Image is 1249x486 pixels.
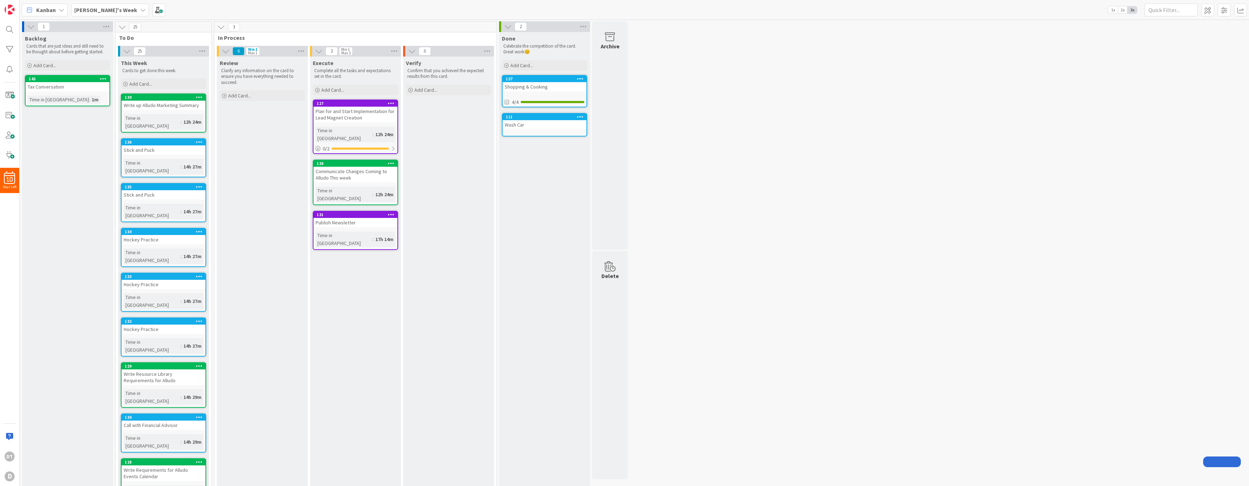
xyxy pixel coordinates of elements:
span: Verify [406,59,421,66]
span: : [372,191,374,198]
span: 4/4 [512,98,519,106]
input: Quick Filter... [1145,4,1198,16]
div: 128 [125,460,205,465]
div: 134 [122,229,205,235]
div: 14h 27m [182,297,203,305]
a: 145Tax ConversationTime in [GEOGRAPHIC_DATA]:1m [25,75,110,106]
div: 12h 24m [374,130,395,138]
span: 2 [515,22,527,31]
p: Celebrate the competition of the card. Great work [503,43,586,55]
span: : [181,438,182,446]
div: 111Wash Car [503,114,586,129]
div: 131 [313,212,397,218]
span: 0 / 2 [323,145,329,153]
span: Add Card... [33,62,56,69]
a: 132Hockey PracticeTime in [GEOGRAPHIC_DATA]:14h 27m [121,317,206,357]
span: : [89,96,90,103]
span: : [372,130,374,138]
p: Cards to get done this week. [122,68,205,74]
a: 130Call with Financial AdvisorTime in [GEOGRAPHIC_DATA]:14h 29m [121,413,206,453]
div: 127Plan for and Start Implementation for Lead Magnet Creation [313,100,397,122]
div: 135 [122,184,205,190]
div: Time in [GEOGRAPHIC_DATA] [124,434,181,450]
div: Archive [601,42,620,50]
b: [PERSON_NAME]'s Week [74,6,137,14]
div: 132Hockey Practice [122,318,205,334]
span: Execute [313,59,333,66]
span: To Do [119,34,203,41]
div: 139 [125,95,205,100]
div: 14h 29m [182,438,203,446]
span: : [372,235,374,243]
div: 133 [125,274,205,279]
span: : [181,163,182,171]
p: Complete all the tasks and expectations set in the card. [314,68,397,80]
div: Tax Conversation [26,82,109,91]
div: 136Stick and Puck [122,139,205,155]
div: 131 [317,212,397,217]
div: 127 [313,100,397,107]
span: 10 [7,177,13,182]
div: 134Hockey Practice [122,229,205,244]
div: 130 [122,414,205,421]
span: 0 [419,47,431,55]
span: Review [220,59,238,66]
p: Confirm that you achieved the expected results from this card. [407,68,490,80]
div: Time in [GEOGRAPHIC_DATA] [124,114,181,130]
a: 134Hockey PracticeTime in [GEOGRAPHIC_DATA]:14h 27m [121,228,206,267]
div: 132 [125,319,205,324]
a: 133Hockey PracticeTime in [GEOGRAPHIC_DATA]:14h 27m [121,273,206,312]
p: Cards that are just ideas and still need to be thought about before getting started. [26,43,109,55]
div: 137 [506,76,586,81]
span: : [181,297,182,305]
div: Hockey Practice [122,325,205,334]
a: 136Stick and PuckTime in [GEOGRAPHIC_DATA]:14h 27m [121,138,206,177]
div: 135 [125,185,205,189]
a: 139Write up Alludo Marketing SummaryTime in [GEOGRAPHIC_DATA]:12h 24m [121,94,206,133]
div: DT [5,452,15,461]
div: 129 [125,364,205,369]
div: 139Write up Alludo Marketing Summary [122,94,205,110]
div: 133Hockey Practice [122,273,205,289]
span: 3x [1127,6,1137,14]
div: Time in [GEOGRAPHIC_DATA] [316,187,372,202]
div: Stick and Puck [122,145,205,155]
div: 139 [122,94,205,101]
div: Min 1 [341,48,350,51]
div: 14h 29m [182,393,203,401]
div: 135Stick and Puck [122,184,205,199]
span: 25 [134,47,146,55]
div: Max 1 [248,51,257,55]
div: 133 [122,273,205,280]
a: 137Shopping & Cooking4/4 [502,75,587,107]
div: 145 [29,76,109,81]
div: Write Resource Library Requirements for Alludo [122,369,205,385]
div: 17h 14m [374,235,395,243]
div: 129Write Resource Library Requirements for Alludo [122,363,205,385]
div: 14h 27m [182,208,203,215]
div: Time in [GEOGRAPHIC_DATA] [124,293,181,309]
div: 138 [317,161,397,166]
span: 1 [38,22,50,31]
div: 128 [122,459,205,465]
div: Write up Alludo Marketing Summary [122,101,205,110]
span: : [181,342,182,350]
div: Min 1 [248,48,258,51]
div: 138Communicate Changes Coming to Alludo This week [313,160,397,182]
a: 135Stick and PuckTime in [GEOGRAPHIC_DATA]:14h 27m [121,183,206,222]
span: 3 [228,23,240,31]
span: 2x [1118,6,1127,14]
div: Time in [GEOGRAPHIC_DATA] [28,96,89,103]
a: 127Plan for and Start Implementation for Lead Magnet CreationTime in [GEOGRAPHIC_DATA]:12h 24m0/2 [313,100,398,154]
div: Communicate Changes Coming to Alludo This week [313,167,397,182]
div: 14h 27m [182,342,203,350]
span: Add Card... [510,62,533,69]
div: 131Publish Newsletter [313,212,397,227]
div: Call with Financial Advisor [122,421,205,430]
div: Time in [GEOGRAPHIC_DATA] [124,389,181,405]
div: Time in [GEOGRAPHIC_DATA] [316,127,372,142]
div: 134 [125,229,205,234]
img: Visit kanbanzone.com [5,5,15,15]
span: 1x [1108,6,1118,14]
div: Write Requirements for Alludo Events Calendar [122,465,205,481]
